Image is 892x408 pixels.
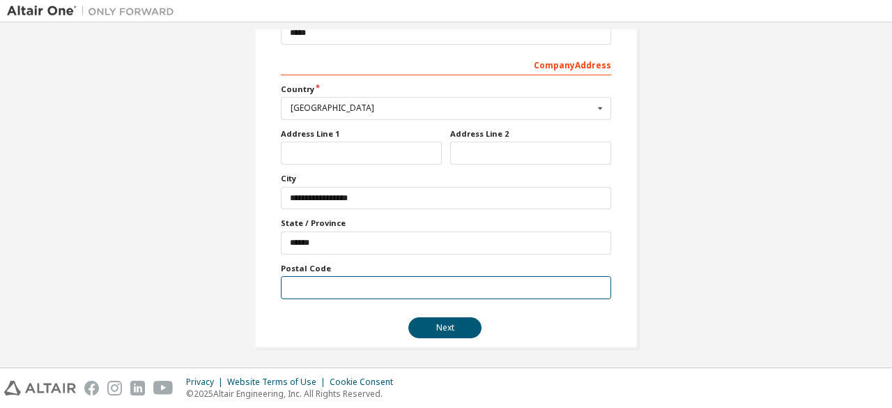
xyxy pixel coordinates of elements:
div: Company Address [281,53,611,75]
div: Website Terms of Use [227,377,330,388]
label: Address Line 1 [281,128,442,139]
label: City [281,173,611,184]
p: © 2025 Altair Engineering, Inc. All Rights Reserved. [186,388,401,400]
button: Next [408,317,482,338]
label: Address Line 2 [450,128,611,139]
label: Postal Code [281,263,611,274]
img: linkedin.svg [130,381,145,395]
img: youtube.svg [153,381,174,395]
img: instagram.svg [107,381,122,395]
img: altair_logo.svg [4,381,76,395]
label: State / Province [281,218,611,229]
div: Cookie Consent [330,377,401,388]
div: Privacy [186,377,227,388]
img: facebook.svg [84,381,99,395]
label: Country [281,84,611,95]
img: Altair One [7,4,181,18]
div: [GEOGRAPHIC_DATA] [291,104,594,112]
